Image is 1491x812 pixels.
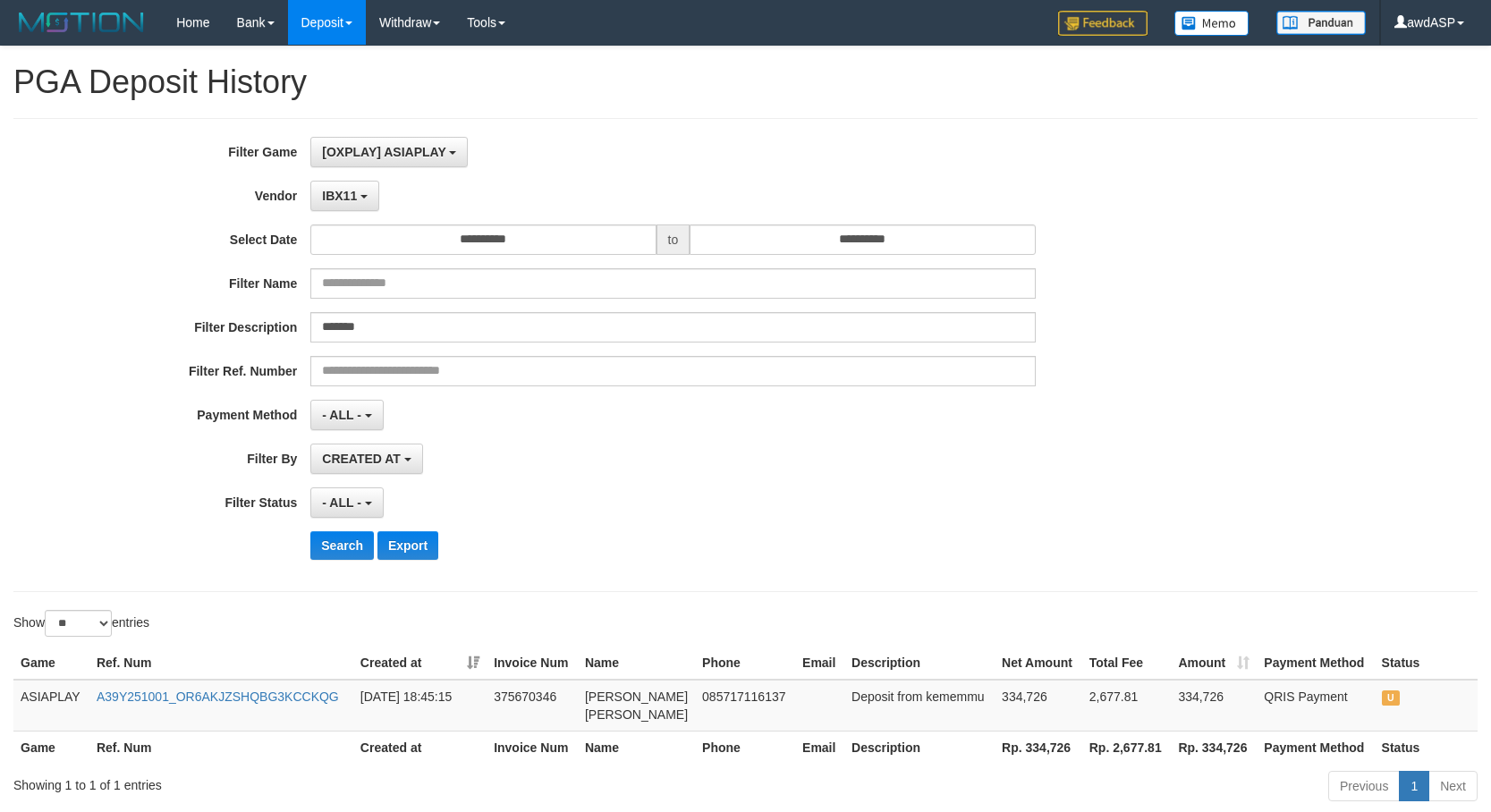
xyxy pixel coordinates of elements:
[487,647,578,680] th: Invoice Num
[377,531,438,560] button: Export
[310,181,379,211] button: IBX11
[322,495,361,510] span: - ALL -
[1058,11,1148,36] img: Feedback.jpg
[1375,647,1478,680] th: Status
[1276,11,1366,35] img: panduan.png
[13,769,608,794] div: Showing 1 to 1 of 1 entries
[578,647,695,680] th: Name
[1257,731,1374,764] th: Payment Method
[89,647,353,680] th: Ref. Num
[13,9,149,36] img: MOTION_logo.png
[13,647,89,680] th: Game
[353,647,487,680] th: Created at: activate to sort column ascending
[353,731,487,764] th: Created at
[1174,11,1250,36] img: Button%20Memo.svg
[310,444,423,474] button: CREATED AT
[353,680,487,732] td: [DATE] 18:45:15
[795,647,844,680] th: Email
[844,731,995,764] th: Description
[995,680,1082,732] td: 334,726
[1171,647,1257,680] th: Amount: activate to sort column ascending
[310,531,374,560] button: Search
[844,647,995,680] th: Description
[578,680,695,732] td: [PERSON_NAME] [PERSON_NAME]
[1399,771,1429,801] a: 1
[844,680,995,732] td: Deposit from kememmu
[1328,771,1400,801] a: Previous
[695,731,795,764] th: Phone
[578,731,695,764] th: Name
[995,731,1082,764] th: Rp. 334,726
[13,680,89,732] td: ASIAPLAY
[487,731,578,764] th: Invoice Num
[322,145,445,159] span: [OXPLAY] ASIAPLAY
[97,689,339,704] a: A39Y251001_OR6AKJZSHQBG3KCCKQG
[322,408,361,422] span: - ALL -
[1171,731,1257,764] th: Rp. 334,726
[1082,647,1172,680] th: Total Fee
[45,610,112,637] select: Showentries
[695,647,795,680] th: Phone
[13,64,1478,100] h1: PGA Deposit History
[89,731,353,764] th: Ref. Num
[795,731,844,764] th: Email
[322,189,357,203] span: IBX11
[995,647,1082,680] th: Net Amount
[1257,647,1374,680] th: Payment Method
[487,680,578,732] td: 375670346
[1082,731,1172,764] th: Rp. 2,677.81
[1257,680,1374,732] td: QRIS Payment
[310,137,468,167] button: [OXPLAY] ASIAPLAY
[1171,680,1257,732] td: 334,726
[1382,690,1400,706] span: UNPAID
[310,400,383,430] button: - ALL -
[1375,731,1478,764] th: Status
[695,680,795,732] td: 085717116137
[13,731,89,764] th: Game
[1082,680,1172,732] td: 2,677.81
[310,487,383,518] button: - ALL -
[322,452,401,466] span: CREATED AT
[1428,771,1478,801] a: Next
[13,610,149,637] label: Show entries
[657,224,690,255] span: to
